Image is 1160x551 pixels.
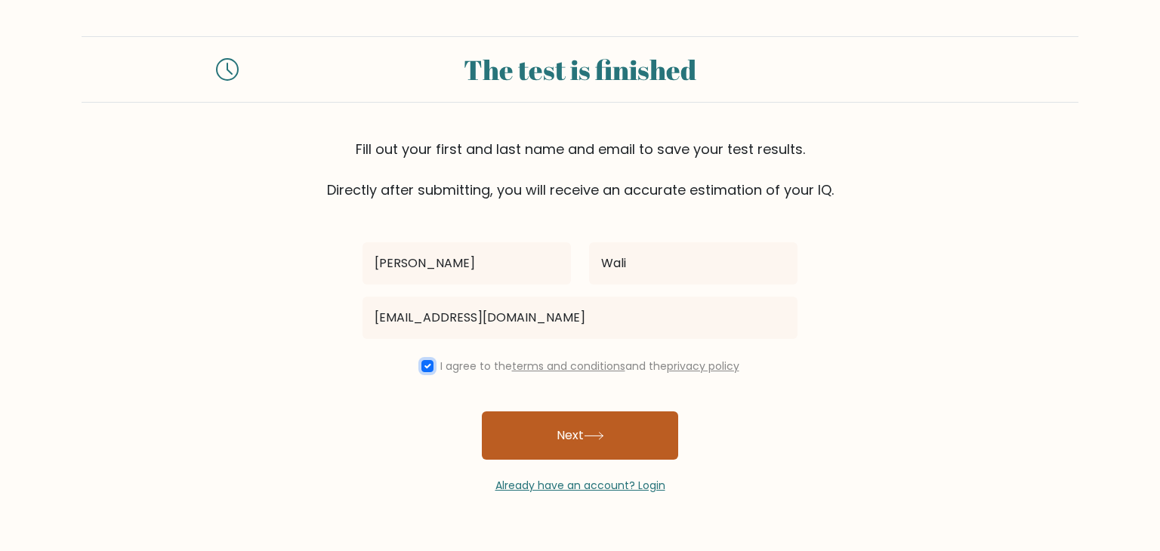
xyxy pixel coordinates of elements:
[82,139,1078,200] div: Fill out your first and last name and email to save your test results. Directly after submitting,...
[482,411,678,460] button: Next
[362,297,797,339] input: Email
[257,49,903,90] div: The test is finished
[362,242,571,285] input: First name
[589,242,797,285] input: Last name
[440,359,739,374] label: I agree to the and the
[512,359,625,374] a: terms and conditions
[495,478,665,493] a: Already have an account? Login
[667,359,739,374] a: privacy policy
